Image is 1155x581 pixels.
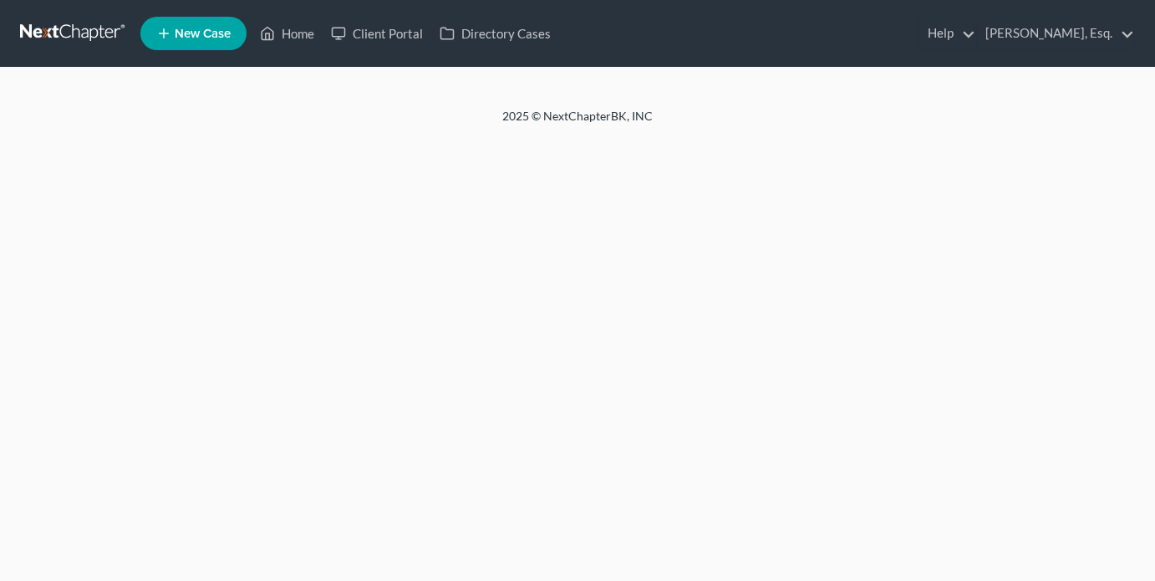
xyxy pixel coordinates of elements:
a: Home [252,18,323,48]
div: 2025 © NextChapterBK, INC [101,108,1054,138]
a: Directory Cases [431,18,559,48]
new-legal-case-button: New Case [140,17,247,50]
a: [PERSON_NAME], Esq. [977,18,1134,48]
a: Help [919,18,975,48]
a: Client Portal [323,18,431,48]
